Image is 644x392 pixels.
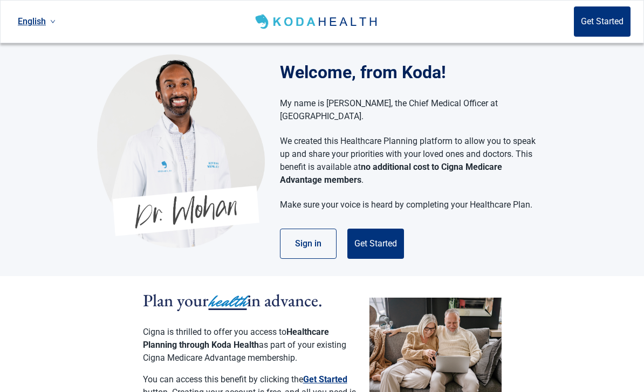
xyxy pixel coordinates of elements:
span: Plan your [143,289,209,312]
p: Make sure your voice is heard by completing your Healthcare Plan. [280,198,536,211]
img: Koda Health [97,54,265,248]
p: We created this Healthcare Planning platform to allow you to speak up and share your priorities w... [280,135,536,187]
span: health [209,290,247,313]
button: Get Started [574,6,631,37]
h1: Welcome, from Koda! [280,59,547,85]
button: Sign in [280,229,337,259]
strong: no additional cost to Cigna Medicare Advantage members [280,162,502,185]
span: down [50,19,56,24]
button: Get Started [303,373,347,386]
a: Current language: English [13,12,60,30]
span: Cigna is thrilled to offer you access to [143,327,286,337]
span: in advance. [247,289,323,312]
button: Get Started [347,229,404,259]
img: Koda Health [253,13,381,30]
p: My name is [PERSON_NAME], the Chief Medical Officer at [GEOGRAPHIC_DATA]. [280,97,536,123]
